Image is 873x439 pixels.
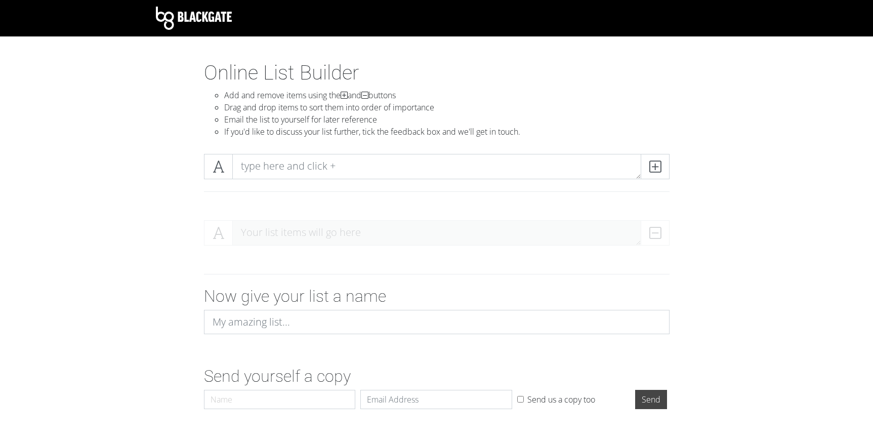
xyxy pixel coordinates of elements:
[360,390,512,409] input: Email Address
[224,89,670,101] li: Add and remove items using the and buttons
[204,287,670,306] h2: Now give your list a name
[156,7,232,30] img: Blackgate
[204,61,670,85] h1: Online List Builder
[527,393,595,406] label: Send us a copy too
[224,101,670,113] li: Drag and drop items to sort them into order of importance
[224,113,670,126] li: Email the list to yourself for later reference
[204,310,670,334] input: My amazing list...
[204,390,356,409] input: Name
[224,126,670,138] li: If you'd like to discuss your list further, tick the feedback box and we'll get in touch.
[635,390,667,409] input: Send
[204,367,670,386] h2: Send yourself a copy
